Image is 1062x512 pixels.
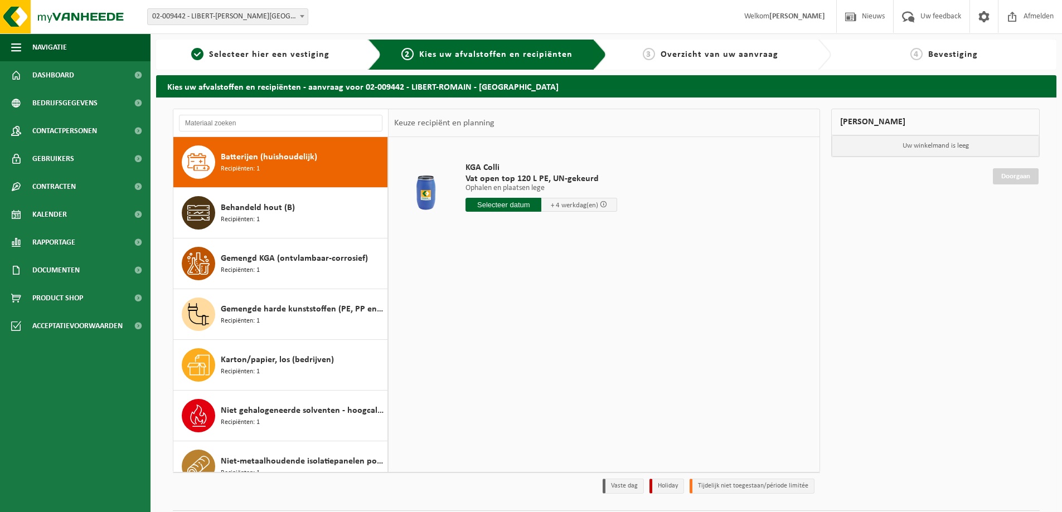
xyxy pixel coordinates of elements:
[32,89,98,117] span: Bedrijfsgegevens
[643,48,655,60] span: 3
[173,188,388,238] button: Behandeld hout (B) Recipiënten: 1
[661,50,778,59] span: Overzicht van uw aanvraag
[465,162,617,173] span: KGA Colli
[465,173,617,184] span: Vat open top 120 L PE, UN-gekeurd
[221,404,385,417] span: Niet gehalogeneerde solventen - hoogcalorisch in kleinverpakking
[173,391,388,441] button: Niet gehalogeneerde solventen - hoogcalorisch in kleinverpakking Recipiënten: 1
[551,202,598,209] span: + 4 werkdag(en)
[173,137,388,188] button: Batterijen (huishoudelijk) Recipiënten: 1
[209,50,329,59] span: Selecteer hier een vestiging
[173,238,388,289] button: Gemengd KGA (ontvlambaar-corrosief) Recipiënten: 1
[401,48,414,60] span: 2
[221,303,385,316] span: Gemengde harde kunststoffen (PE, PP en PVC), recycleerbaar (industrieel)
[221,316,260,326] span: Recipiënten: 1
[32,201,67,228] span: Kalender
[910,48,923,60] span: 4
[465,198,541,212] input: Selecteer datum
[32,145,74,173] span: Gebruikers
[221,164,260,174] span: Recipiënten: 1
[221,417,260,428] span: Recipiënten: 1
[690,479,814,494] li: Tijdelijk niet toegestaan/période limitée
[147,8,308,25] span: 02-009442 - LIBERT-ROMAIN - OUDENAARDE
[173,441,388,492] button: Niet-metaalhoudende isolatiepanelen polyurethaan (PU) Recipiënten: 1
[173,289,388,340] button: Gemengde harde kunststoffen (PE, PP en PVC), recycleerbaar (industrieel) Recipiënten: 1
[32,117,97,145] span: Contactpersonen
[419,50,573,59] span: Kies uw afvalstoffen en recipiënten
[993,168,1039,184] a: Doorgaan
[221,201,295,214] span: Behandeld hout (B)
[221,353,334,367] span: Karton/papier, los (bedrijven)
[32,61,74,89] span: Dashboard
[179,115,382,131] input: Materiaal zoeken
[221,214,260,225] span: Recipiënten: 1
[191,48,203,60] span: 1
[221,455,385,468] span: Niet-metaalhoudende isolatiepanelen polyurethaan (PU)
[162,48,359,61] a: 1Selecteer hier een vestiging
[221,367,260,377] span: Recipiënten: 1
[221,252,368,265] span: Gemengd KGA (ontvlambaar-corrosief)
[221,265,260,276] span: Recipiënten: 1
[32,312,123,340] span: Acceptatievoorwaarden
[148,9,308,25] span: 02-009442 - LIBERT-ROMAIN - OUDENAARDE
[156,75,1056,97] h2: Kies uw afvalstoffen en recipiënten - aanvraag voor 02-009442 - LIBERT-ROMAIN - [GEOGRAPHIC_DATA]
[32,228,75,256] span: Rapportage
[831,109,1040,135] div: [PERSON_NAME]
[32,33,67,61] span: Navigatie
[465,184,617,192] p: Ophalen en plaatsen lege
[173,340,388,391] button: Karton/papier, los (bedrijven) Recipiënten: 1
[32,284,83,312] span: Product Shop
[32,173,76,201] span: Contracten
[832,135,1039,157] p: Uw winkelmand is leeg
[603,479,644,494] li: Vaste dag
[769,12,825,21] strong: [PERSON_NAME]
[221,150,317,164] span: Batterijen (huishoudelijk)
[221,468,260,479] span: Recipiënten: 1
[32,256,80,284] span: Documenten
[649,479,684,494] li: Holiday
[928,50,978,59] span: Bevestiging
[389,109,500,137] div: Keuze recipiënt en planning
